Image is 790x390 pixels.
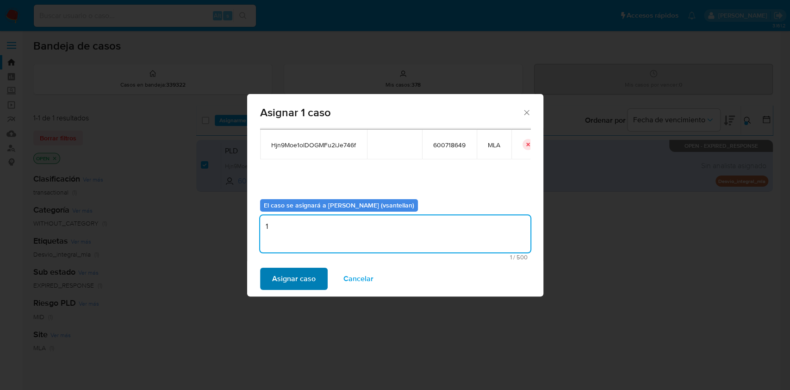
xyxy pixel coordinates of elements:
span: 600718649 [433,141,466,149]
button: Cerrar ventana [522,108,530,116]
button: Asignar caso [260,268,328,290]
div: assign-modal [247,94,543,296]
b: El caso se asignará a [PERSON_NAME] (vsantellan) [264,201,414,210]
span: Máximo 500 caracteres [263,254,528,260]
span: Hjn9Moe1olDOGMFu2iJe746f [271,141,356,149]
span: Asignar 1 caso [260,107,523,118]
span: Asignar caso [272,269,316,289]
textarea: 1 [260,215,530,252]
button: icon-button [523,139,534,150]
button: Cancelar [331,268,386,290]
span: Cancelar [343,269,373,289]
span: MLA [488,141,500,149]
